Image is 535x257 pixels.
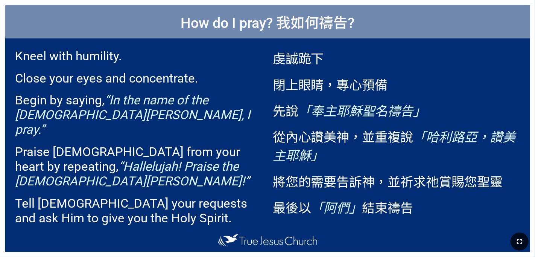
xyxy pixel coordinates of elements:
[273,198,520,216] p: 最後以 結束禱告
[15,49,262,63] p: Kneel with humility.
[15,144,262,188] p: Praise [DEMOGRAPHIC_DATA] from your heart by repeating,
[15,93,250,137] em: “In the name of the [DEMOGRAPHIC_DATA][PERSON_NAME], I pray.”
[273,130,516,163] em: 「哈利路亞，讚美主耶穌」
[273,172,520,190] p: 將您的需要告訴神，並祈求祂賞賜您聖靈
[15,71,262,86] p: Close your eyes and concentrate.
[5,5,530,38] h1: How do I pray? 我如何禱告?
[273,49,520,67] p: 虔誠跪下
[15,196,262,225] p: Tell [DEMOGRAPHIC_DATA] your requests and ask Him to give you the Holy Spirit.
[311,200,362,216] em: 「阿們」
[298,104,426,119] em: 「奉主耶穌聖名禱告」
[273,101,520,119] p: 先說
[15,93,262,137] p: Begin by saying,
[15,159,249,188] em: “Hallelujah! Praise the [DEMOGRAPHIC_DATA][PERSON_NAME]!”
[273,75,520,93] p: 閉上眼睛，專心預備
[273,127,520,164] p: 從內心讚美神，並重複說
